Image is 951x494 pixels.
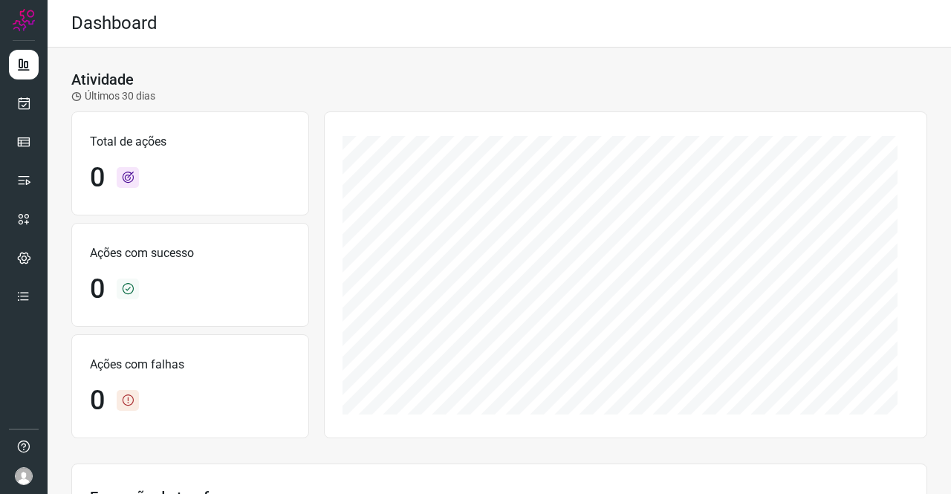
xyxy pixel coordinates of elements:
p: Ações com falhas [90,356,291,374]
img: Logo [13,9,35,31]
h1: 0 [90,385,105,417]
p: Últimos 30 dias [71,88,155,104]
h1: 0 [90,273,105,305]
p: Ações com sucesso [90,244,291,262]
h1: 0 [90,162,105,194]
img: avatar-user-boy.jpg [15,467,33,485]
p: Total de ações [90,133,291,151]
h3: Atividade [71,71,134,88]
h2: Dashboard [71,13,158,34]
